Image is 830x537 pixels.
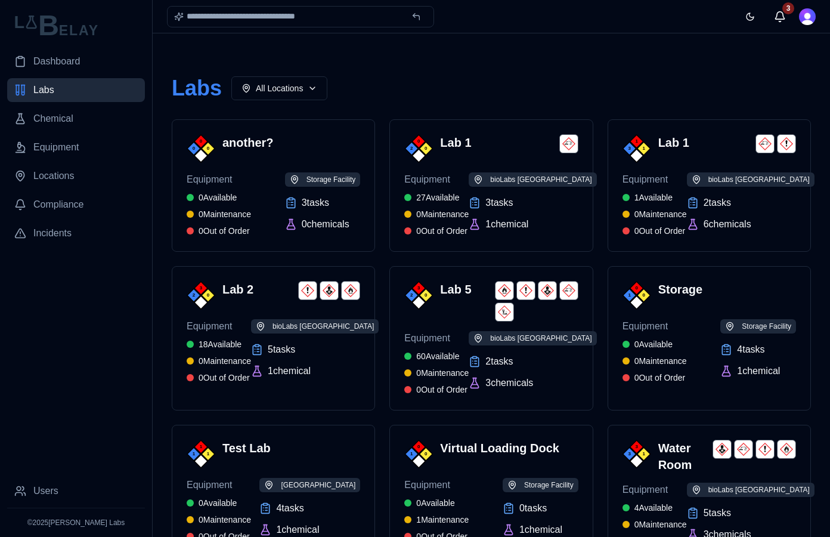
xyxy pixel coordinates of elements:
[495,281,514,300] img: Flammable
[628,450,630,458] span: 3
[193,450,195,458] span: 1
[416,208,469,220] span: 0 Maintenance
[187,319,251,334] span: Equipment
[628,292,630,299] span: 1
[538,281,557,300] img: Health Hazard
[199,208,251,220] span: 0 Maintenance
[416,192,459,203] span: 27 Available
[33,226,72,240] span: Incidents
[276,523,319,537] span: 1 chemical
[268,342,295,357] span: 5 task s
[417,443,420,450] span: 0
[687,483,814,497] button: bioLabs [GEOGRAPHIC_DATA]
[33,54,80,69] span: Dashboard
[404,331,469,345] span: Equipment
[7,135,145,159] a: Equipment
[222,440,355,456] h3: Test Lab
[704,217,751,232] span: 6 chemical s
[559,134,578,153] img: Corrosive
[516,281,535,300] img: Harmful
[417,138,420,145] span: 0
[199,225,250,237] span: 0 Out of Order
[416,225,467,237] span: 0 Out of Order
[404,478,469,492] span: Equipment
[469,172,596,187] button: bioLabs [GEOGRAPHIC_DATA]
[207,292,209,299] span: 0
[440,134,554,151] h3: Lab 1
[7,78,145,102] a: Labs
[495,303,514,322] img: Environmental Hazard
[33,169,75,183] span: Locations
[622,483,687,497] span: Equipment
[642,145,645,152] span: 1
[704,196,731,210] span: 2 task s
[622,172,687,187] span: Equipment
[485,354,513,369] span: 2 task s
[199,338,241,350] span: 18 Available
[320,281,339,300] img: Health Hazard
[622,319,687,334] span: Equipment
[469,331,596,345] button: bioLabs [GEOGRAPHIC_DATA]
[425,292,427,299] span: 0
[207,145,209,152] span: 0
[276,501,303,516] span: 4 task s
[410,450,413,458] span: 1
[519,501,547,516] span: 0 task s
[187,172,251,187] span: Equipment
[777,134,796,153] img: Harmful
[519,523,562,537] span: 1 chemical
[417,285,420,292] span: 3
[199,372,250,384] span: 0 Out of Order
[222,281,293,298] h3: Lab 2
[416,350,459,362] span: 60 Available
[634,338,673,350] span: 0 Available
[302,196,329,210] span: 3 task s
[231,76,327,100] button: All Locations
[33,484,58,498] span: Users
[7,221,145,245] a: Incidents
[172,76,222,100] h1: Labs
[737,342,764,357] span: 4 task s
[200,443,202,450] span: 1
[298,281,317,300] img: Harmful
[285,172,361,187] button: Storage Facility
[33,140,79,155] span: Equipment
[734,440,753,459] img: Corrosive
[777,440,796,459] img: Flammable
[207,450,209,458] span: 1
[737,364,780,378] span: 1 chemical
[33,112,73,126] span: Chemical
[7,50,145,73] a: Dashboard
[642,292,645,299] span: 0
[341,281,360,300] img: Flammable
[635,285,637,292] span: 0
[485,217,528,232] span: 1 chemical
[33,197,83,212] span: Compliance
[199,514,251,526] span: 0 Maintenance
[720,319,796,334] button: Storage Facility
[404,172,469,187] span: Equipment
[7,14,145,35] img: Lab Belay Logo
[687,172,814,187] button: bioLabs [GEOGRAPHIC_DATA]
[634,192,673,203] span: 1 Available
[440,440,573,456] h3: Virtual Loading Dock
[634,519,687,530] span: 0 Maintenance
[634,225,686,237] span: 0 Out of Order
[634,372,686,384] span: 0 Out of Order
[635,443,637,450] span: 3
[410,292,413,299] span: 2
[503,478,578,492] button: Storage Facility
[416,384,467,396] span: 0 Out of Order
[251,319,379,334] button: bioLabs [GEOGRAPHIC_DATA]
[642,450,645,458] span: 1
[7,518,145,527] p: © 2025 [PERSON_NAME] Labs
[199,497,237,509] span: 0 Available
[7,193,145,217] a: Compliance
[259,478,360,492] button: [GEOGRAPHIC_DATA]
[416,514,469,526] span: 1 Maintenance
[193,292,195,299] span: 2
[199,192,237,203] span: 0 Available
[755,134,775,153] img: Corrosive
[658,281,791,298] h3: Storage
[634,502,673,514] span: 4 Available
